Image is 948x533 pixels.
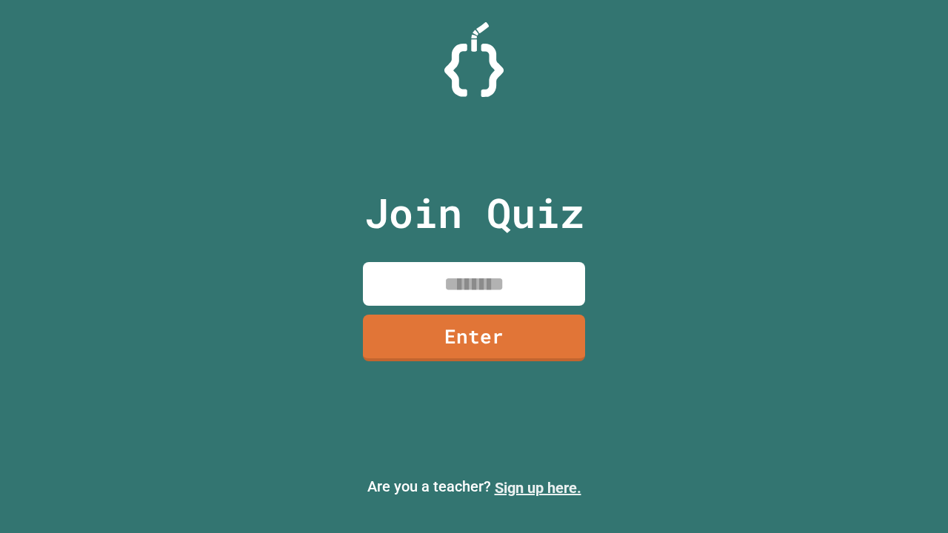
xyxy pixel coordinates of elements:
a: Sign up here. [495,479,581,497]
p: Join Quiz [364,182,584,244]
iframe: chat widget [886,474,933,518]
a: Enter [363,315,585,361]
img: Logo.svg [444,22,504,97]
p: Are you a teacher? [12,475,936,499]
iframe: chat widget [825,409,933,472]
